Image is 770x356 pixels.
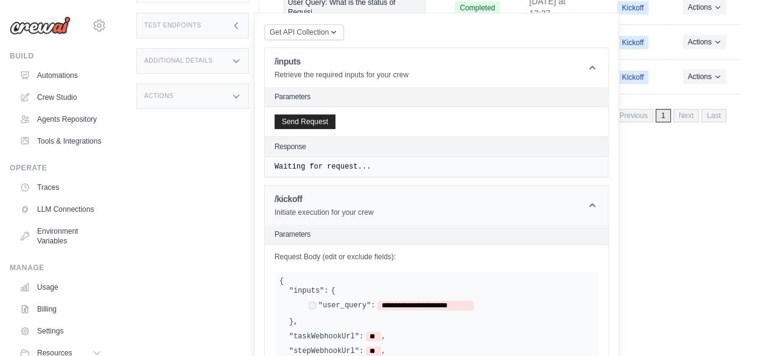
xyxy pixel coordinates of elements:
a: Billing [15,299,107,319]
button: Send Request [275,114,335,129]
h3: Test Endpoints [144,22,201,29]
nav: Pagination [586,109,726,122]
h1: /inputs [275,55,408,68]
div: Build [10,51,107,61]
pre: Waiting for request... [275,162,598,172]
div: Operate [10,163,107,173]
span: Completed [455,1,500,15]
span: Next [673,109,699,122]
h2: Parameters [275,92,598,102]
span: Kickoff [617,1,649,15]
span: Kickoff [617,71,649,84]
a: Environment Variables [15,222,107,251]
a: Agents Repository [15,110,107,129]
button: Actions for execution [683,69,726,84]
div: Manage [10,263,107,273]
span: , [293,317,298,327]
h2: Response [275,142,306,152]
a: Settings [15,321,107,341]
span: , [381,346,385,356]
span: Previous [614,109,653,122]
p: Retrieve the required inputs for your crew [275,70,408,80]
a: Traces [15,178,107,197]
label: "taskWebhookUrl": [289,332,363,341]
button: Actions for execution [683,35,726,49]
label: "inputs": [289,286,329,296]
a: Tools & Integrations [15,131,107,151]
h2: Parameters [275,229,598,239]
span: } [289,317,293,327]
p: Initiate execution for your crew [275,208,374,217]
span: Kickoff [617,36,649,49]
h3: Actions [144,92,173,100]
span: 1 [656,109,671,122]
button: Get API Collection [264,24,344,40]
h3: Additional Details [144,57,212,65]
a: Usage [15,277,107,297]
a: Automations [15,66,107,85]
h1: /kickoff [275,193,374,205]
a: Crew Studio [15,88,107,107]
label: "user_query": [318,301,376,310]
a: LLM Connections [15,200,107,219]
label: Request Body (edit or exclude fields): [275,252,598,262]
img: Logo [10,16,71,35]
span: , [381,332,385,341]
span: Last [701,109,726,122]
span: { [279,277,284,285]
span: { [331,286,335,296]
label: "stepWebhookUrl": [289,346,363,356]
span: Get API Collection [270,27,329,37]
